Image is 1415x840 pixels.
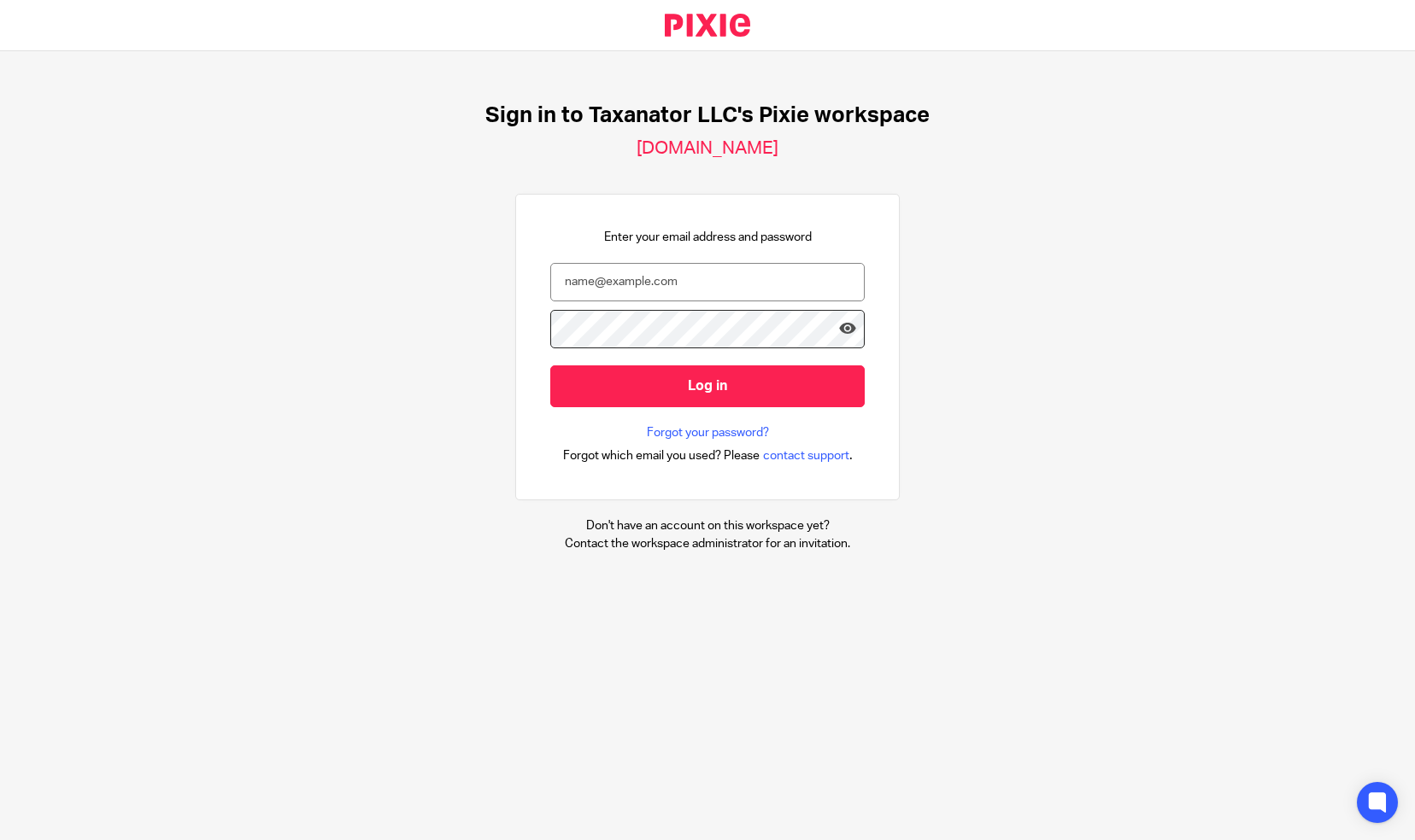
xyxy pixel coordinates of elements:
[565,517,850,534] p: Don't have an account on this workspace yet?
[550,365,865,407] input: Log in
[485,102,930,129] h1: Sign in to Taxanator LLC's Pixie workspace
[647,424,769,441] a: Forgot your password?
[604,229,812,246] p: Enter your email address and password
[637,137,778,160] h2: [DOMAIN_NAME]
[565,535,850,552] p: Contact the workspace administrator for an invitation.
[563,447,760,464] span: Forgot which email you used? Please
[763,447,849,464] span: contact support
[563,446,853,465] div: .
[550,263,865,301] input: name@example.com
